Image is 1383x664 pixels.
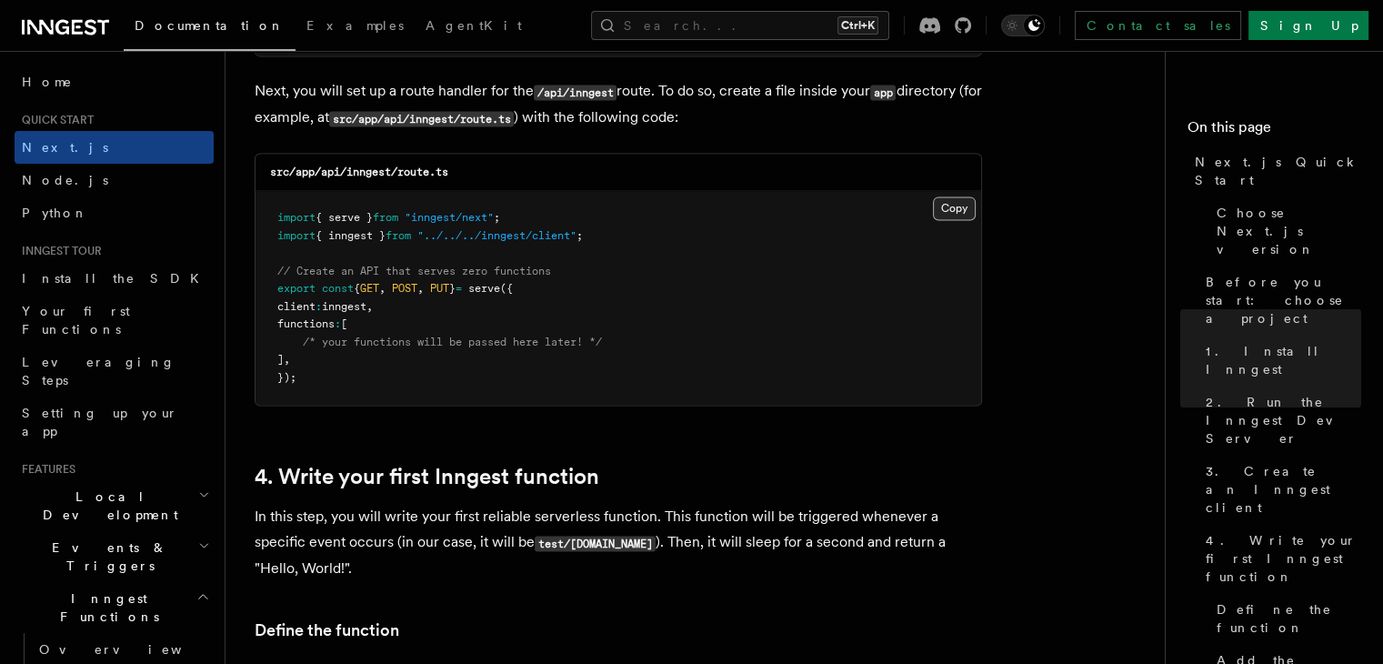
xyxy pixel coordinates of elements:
[1198,455,1361,524] a: 3. Create an Inngest client
[255,618,399,643] a: Define the function
[426,18,522,33] span: AgentKit
[870,85,896,100] code: app
[15,589,196,626] span: Inngest Functions
[1209,196,1361,266] a: Choose Next.js version
[534,85,616,100] code: /api/inngest
[15,346,214,397] a: Leveraging Steps
[22,173,108,187] span: Node.js
[284,353,290,366] span: ,
[468,282,500,295] span: serve
[1198,386,1361,455] a: 2. Run the Inngest Dev Server
[277,317,335,330] span: functions
[1188,116,1361,146] h4: On this page
[456,282,462,295] span: =
[15,531,214,582] button: Events & Triggers
[277,300,316,313] span: client
[255,504,982,581] p: In this step, you will write your first reliable serverless function. This function will be trigg...
[386,229,411,242] span: from
[22,271,210,286] span: Install the SDK
[303,336,602,348] span: /* your functions will be passed here later! */
[316,211,373,224] span: { serve }
[22,406,178,438] span: Setting up your app
[322,300,366,313] span: inngest
[933,196,976,220] button: Copy
[449,282,456,295] span: }
[22,73,73,91] span: Home
[1198,335,1361,386] a: 1. Install Inngest
[1206,462,1361,517] span: 3. Create an Inngest client
[1206,393,1361,448] span: 2. Run the Inngest Dev Server
[15,480,214,531] button: Local Development
[15,196,214,229] a: Python
[15,164,214,196] a: Node.js
[135,18,285,33] span: Documentation
[1198,524,1361,593] a: 4. Write your first Inngest function
[379,282,386,295] span: ,
[22,304,130,337] span: Your first Functions
[415,5,533,49] a: AgentKit
[1198,266,1361,335] a: Before you start: choose a project
[576,229,583,242] span: ;
[306,18,404,33] span: Examples
[837,16,878,35] kbd: Ctrl+K
[373,211,398,224] span: from
[15,488,198,524] span: Local Development
[15,113,94,127] span: Quick start
[417,282,424,295] span: ,
[22,355,175,387] span: Leveraging Steps
[277,371,296,384] span: });
[1195,153,1361,189] span: Next.js Quick Start
[15,262,214,295] a: Install the SDK
[1206,273,1361,327] span: Before you start: choose a project
[1188,146,1361,196] a: Next.js Quick Start
[329,111,514,126] code: src/app/api/inngest/route.ts
[39,642,226,657] span: Overview
[417,229,576,242] span: "../../../inngest/client"
[270,166,448,178] code: src/app/api/inngest/route.ts
[124,5,296,51] a: Documentation
[591,11,889,40] button: Search...Ctrl+K
[335,317,341,330] span: :
[1206,531,1361,586] span: 4. Write your first Inngest function
[15,244,102,258] span: Inngest tour
[1248,11,1368,40] a: Sign Up
[277,282,316,295] span: export
[494,211,500,224] span: ;
[316,229,386,242] span: { inngest }
[1217,204,1361,258] span: Choose Next.js version
[277,353,284,366] span: ]
[1209,593,1361,644] a: Define the function
[15,131,214,164] a: Next.js
[1206,342,1361,378] span: 1. Install Inngest
[15,65,214,98] a: Home
[316,300,322,313] span: :
[366,300,373,313] span: ,
[354,282,360,295] span: {
[277,229,316,242] span: import
[277,265,551,277] span: // Create an API that serves zero functions
[15,295,214,346] a: Your first Functions
[1217,600,1361,637] span: Define the function
[392,282,417,295] span: POST
[296,5,415,49] a: Examples
[405,211,494,224] span: "inngest/next"
[277,211,316,224] span: import
[360,282,379,295] span: GET
[322,282,354,295] span: const
[500,282,513,295] span: ({
[22,206,88,220] span: Python
[15,397,214,448] a: Setting up your app
[535,536,656,551] code: test/[DOMAIN_NAME]
[22,140,108,155] span: Next.js
[15,582,214,633] button: Inngest Functions
[430,282,449,295] span: PUT
[255,78,982,131] p: Next, you will set up a route handler for the route. To do so, create a file inside your director...
[1075,11,1241,40] a: Contact sales
[15,462,75,477] span: Features
[255,464,599,489] a: 4. Write your first Inngest function
[15,538,198,575] span: Events & Triggers
[341,317,347,330] span: [
[1001,15,1045,36] button: Toggle dark mode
